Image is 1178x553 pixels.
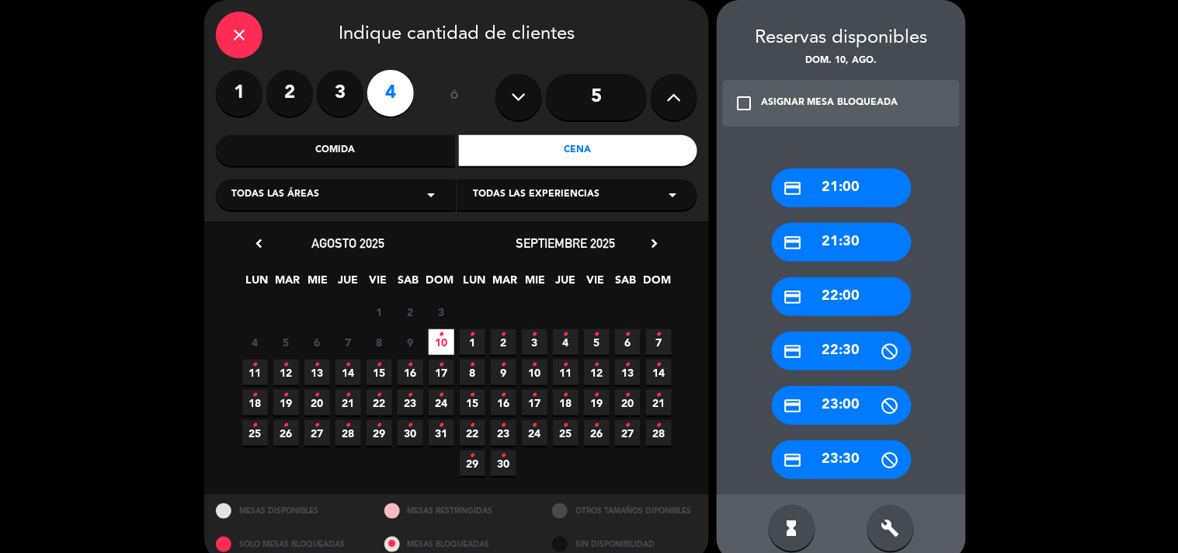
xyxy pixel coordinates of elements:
div: 21:30 [772,223,912,262]
span: SAB [613,271,639,297]
span: 20 [615,390,641,416]
i: • [501,413,506,438]
i: • [470,413,475,438]
i: • [377,353,382,377]
span: 19 [273,390,299,416]
span: LUN [245,271,270,297]
i: • [252,383,258,408]
span: 13 [615,360,641,385]
span: 15 [367,360,392,385]
span: 16 [491,390,516,416]
i: chevron_right [646,235,662,252]
i: • [439,383,444,408]
i: • [377,383,382,408]
i: • [439,322,444,347]
span: 4 [242,329,268,355]
span: 20 [304,390,330,416]
span: 14 [646,360,672,385]
i: • [439,353,444,377]
span: 31 [429,420,454,446]
i: • [470,443,475,468]
i: • [532,322,537,347]
i: • [283,413,289,438]
i: • [563,383,568,408]
span: 21 [335,390,361,416]
i: • [408,413,413,438]
span: 11 [242,360,268,385]
span: 19 [584,390,610,416]
div: OTROS TAMAÑOS DIPONIBLES [540,495,709,528]
i: • [563,353,568,377]
i: • [563,413,568,438]
span: LUN [462,271,488,297]
i: credit_card [784,233,803,252]
label: 2 [266,70,313,117]
i: • [656,353,662,377]
span: 9 [491,360,516,385]
i: check_box_outline_blank [735,94,753,113]
span: 26 [273,420,299,446]
span: 17 [429,360,454,385]
span: MAR [275,271,301,297]
i: • [501,443,506,468]
i: • [594,413,599,438]
span: 1 [460,329,485,355]
i: chevron_left [251,235,267,252]
span: 8 [367,329,392,355]
div: dom. 10, ago. [717,54,966,69]
span: 23 [398,390,423,416]
i: • [283,383,289,408]
div: 22:00 [772,277,912,316]
label: 4 [367,70,414,117]
div: 23:30 [772,440,912,479]
span: 29 [460,450,485,476]
div: 22:30 [772,332,912,370]
i: • [625,413,631,438]
span: septiembre 2025 [516,235,615,251]
div: ASIGNAR MESA BLOQUEADA [761,96,898,111]
span: 1 [367,299,392,325]
span: 7 [646,329,672,355]
i: • [594,322,599,347]
span: 12 [584,360,610,385]
i: • [532,383,537,408]
div: MESAS RESTRINGIDAS [373,495,541,528]
label: 1 [216,70,262,117]
i: • [314,383,320,408]
div: Reservas disponibles [717,23,966,54]
i: • [594,353,599,377]
i: arrow_drop_down [422,186,440,204]
span: VIE [583,271,609,297]
i: • [377,413,382,438]
i: • [314,353,320,377]
i: build [881,519,900,537]
span: 21 [646,390,672,416]
span: 30 [491,450,516,476]
span: JUE [553,271,579,297]
span: 24 [522,420,547,446]
i: credit_card [784,342,803,361]
span: 9 [398,329,423,355]
i: arrow_drop_down [663,186,682,204]
span: 26 [584,420,610,446]
span: 27 [615,420,641,446]
span: 2 [491,329,516,355]
i: • [656,383,662,408]
div: 21:00 [772,169,912,207]
i: • [283,353,289,377]
span: agosto 2025 [311,235,384,251]
span: 6 [615,329,641,355]
i: • [346,413,351,438]
span: 3 [429,299,454,325]
span: 16 [398,360,423,385]
div: MESAS DISPONIBLES [204,495,373,528]
span: JUE [335,271,361,297]
i: • [252,413,258,438]
span: 8 [460,360,485,385]
i: • [470,383,475,408]
span: MIE [523,271,548,297]
i: • [408,353,413,377]
span: 24 [429,390,454,416]
span: 25 [242,420,268,446]
span: SAB [396,271,422,297]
